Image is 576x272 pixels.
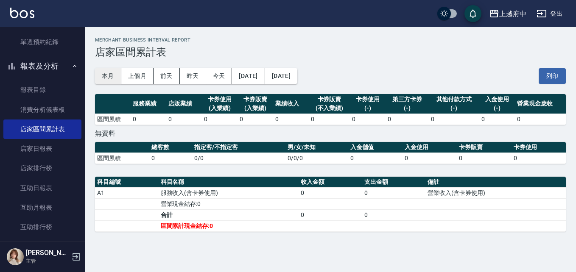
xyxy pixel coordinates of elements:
[95,37,566,43] h2: Merchant Business Interval Report
[159,198,299,209] td: 營業現金結存:0
[425,177,566,188] th: 備註
[386,114,429,125] td: 0
[388,95,427,104] div: 第三方卡券
[204,104,235,113] div: (入業績)
[192,142,285,153] th: 指定客/不指定客
[431,95,478,104] div: 其他付款方式
[486,5,530,22] button: 上越府中
[3,55,81,77] button: 報表及分析
[149,142,192,153] th: 總客數
[362,177,426,188] th: 支出金額
[238,114,273,125] td: 0
[273,114,309,125] td: 0
[240,104,271,113] div: (入業績)
[388,104,427,113] div: (-)
[299,187,362,198] td: 0
[515,94,566,114] th: 營業現金應收
[159,220,299,231] td: 區間累計現金結存:0
[362,187,426,198] td: 0
[457,142,511,153] th: 卡券販賣
[273,94,309,114] th: 業績收入
[95,46,566,58] h3: 店家區間累計表
[3,158,81,178] a: 店家排行榜
[362,209,426,220] td: 0
[204,95,235,104] div: 卡券使用
[10,8,34,18] img: Logo
[149,153,192,164] td: 0
[285,142,348,153] th: 男/女/未知
[95,187,159,198] td: A1
[166,94,202,114] th: 店販業績
[3,100,81,119] a: 消費分析儀表板
[3,80,81,100] a: 報表目錄
[159,209,299,220] td: 合計
[512,142,566,153] th: 卡券使用
[348,153,403,164] td: 0
[159,187,299,198] td: 服務收入(含卡券使用)
[481,104,513,113] div: (-)
[26,249,69,257] h5: [PERSON_NAME]
[26,257,69,265] p: 主管
[7,248,24,265] img: Person
[512,153,566,164] td: 0
[425,187,566,198] td: 營業收入(含卡券使用)
[3,217,81,237] a: 互助排行榜
[348,142,403,153] th: 入金儲值
[479,114,515,125] td: 0
[3,178,81,198] a: 互助日報表
[232,68,265,84] button: [DATE]
[95,94,566,125] table: a dense table
[206,68,232,84] button: 今天
[403,142,457,153] th: 入金使用
[311,95,348,104] div: 卡券販賣
[429,114,480,125] td: 0
[131,114,166,125] td: 0
[299,209,362,220] td: 0
[464,5,481,22] button: save
[481,95,513,104] div: 入金使用
[180,68,206,84] button: 昨天
[192,153,285,164] td: 0/0
[265,68,297,84] button: [DATE]
[121,68,154,84] button: 上個月
[539,68,566,84] button: 列印
[3,119,81,139] a: 店家區間累計表
[166,114,202,125] td: 0
[131,94,166,114] th: 服務業績
[3,198,81,217] a: 互助月報表
[311,104,348,113] div: (不入業績)
[403,153,457,164] td: 0
[350,114,386,125] td: 0
[95,177,566,232] table: a dense table
[299,177,362,188] th: 收入金額
[3,237,81,256] a: 互助點數明細
[95,129,566,138] div: 無資料
[3,139,81,158] a: 店家日報表
[533,6,566,22] button: 登出
[499,8,526,19] div: 上越府中
[95,142,566,164] table: a dense table
[431,104,478,113] div: (-)
[95,68,121,84] button: 本月
[159,177,299,188] th: 科目名稱
[202,114,238,125] td: 0
[352,95,383,104] div: 卡券使用
[285,153,348,164] td: 0/0/0
[240,95,271,104] div: 卡券販賣
[95,177,159,188] th: 科目編號
[154,68,180,84] button: 前天
[3,32,81,52] a: 單週預約紀錄
[95,114,131,125] td: 區間累積
[457,153,511,164] td: 0
[95,153,149,164] td: 區間累積
[309,114,350,125] td: 0
[352,104,383,113] div: (-)
[515,114,566,125] td: 0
